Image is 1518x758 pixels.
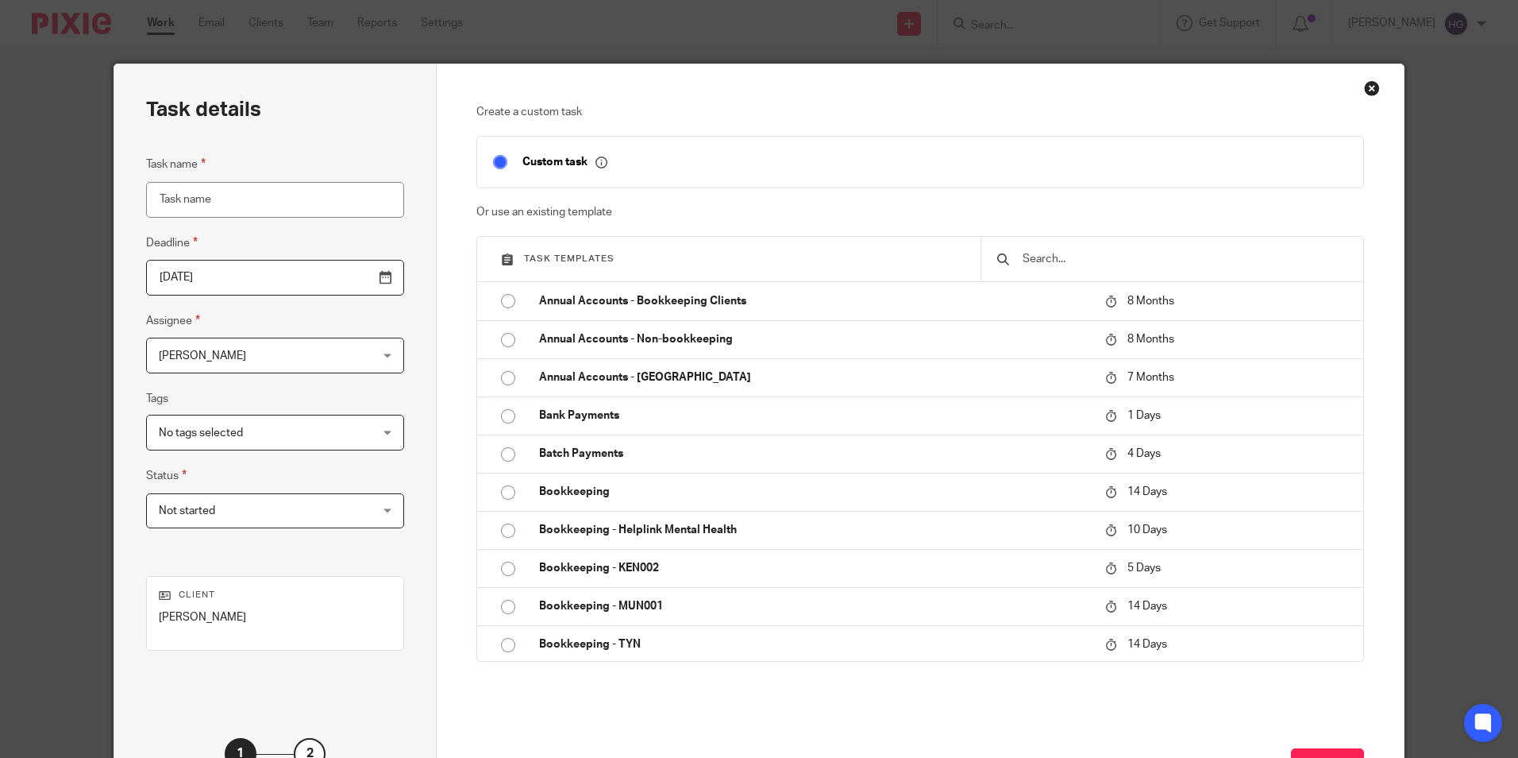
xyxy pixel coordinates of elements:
[146,260,404,296] input: Pick a date
[146,96,261,123] h2: Task details
[1127,296,1174,307] span: 8 Months
[1021,250,1347,268] input: Search...
[539,369,1089,385] p: Annual Accounts - [GEOGRAPHIC_DATA]
[146,182,404,218] input: Task name
[1127,563,1161,574] span: 5 Days
[522,155,607,169] p: Custom task
[1127,410,1161,421] span: 1 Days
[159,427,243,439] span: No tags selected
[539,484,1089,500] p: Bookkeeping
[146,234,198,252] label: Deadline
[159,589,391,601] p: Client
[159,609,391,625] p: [PERSON_NAME]
[539,408,1089,423] p: Bank Payments
[539,636,1089,652] p: Bookkeeping - TYN
[159,350,246,362] span: [PERSON_NAME]
[524,254,615,263] span: Task templates
[1127,448,1161,459] span: 4 Days
[539,522,1089,538] p: Bookkeeping - Helplink Mental Health
[146,391,168,407] label: Tags
[1127,486,1167,497] span: 14 Days
[539,331,1089,347] p: Annual Accounts - Non-bookkeeping
[159,505,215,516] span: Not started
[1127,601,1167,612] span: 14 Days
[539,446,1089,462] p: Batch Payments
[146,311,200,330] label: Assignee
[539,293,1089,309] p: Annual Accounts - Bookkeeping Clients
[1127,524,1167,536] span: 10 Days
[146,155,206,173] label: Task name
[1127,334,1174,345] span: 8 Months
[1364,80,1380,96] div: Close this dialog window
[539,560,1089,576] p: Bookkeeping - KEN002
[1127,372,1174,383] span: 7 Months
[476,104,1363,120] p: Create a custom task
[1127,639,1167,650] span: 14 Days
[539,598,1089,614] p: Bookkeeping - MUN001
[146,466,187,485] label: Status
[476,204,1363,220] p: Or use an existing template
